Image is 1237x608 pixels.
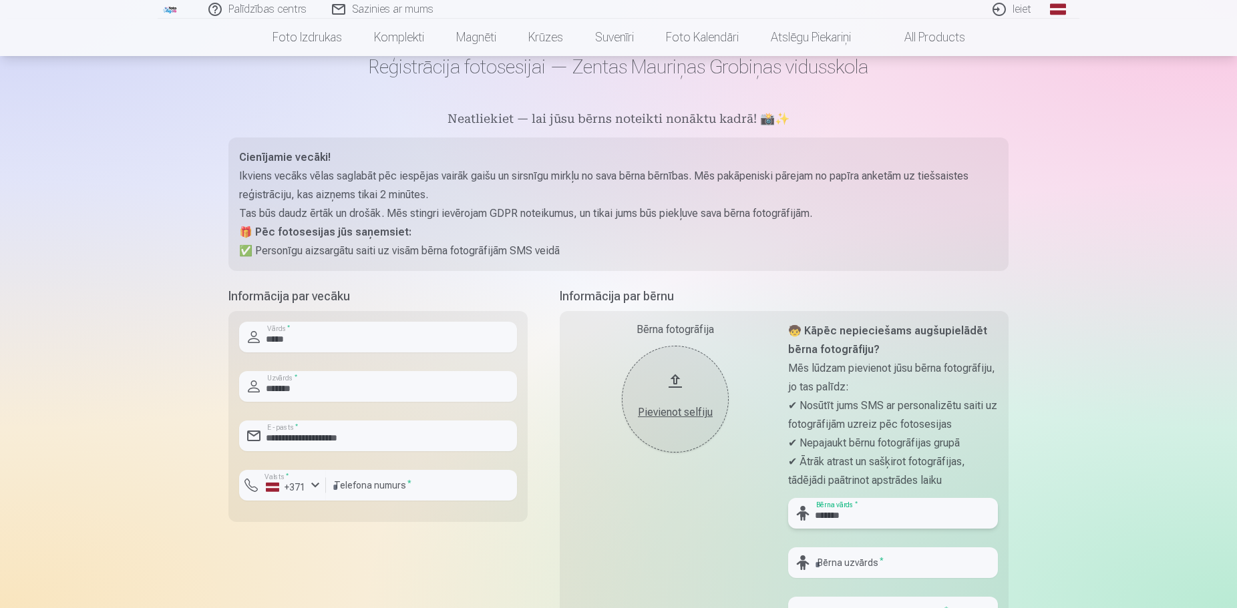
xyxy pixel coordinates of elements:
strong: 🎁 Pēc fotosesijas jūs saņemsiet: [239,226,411,238]
img: /fa1 [163,5,178,13]
a: Atslēgu piekariņi [755,19,867,56]
button: Valsts*+371 [239,470,326,501]
p: ✔ Ātrāk atrast un sašķirot fotogrāfijas, tādējādi paātrinot apstrādes laiku [788,452,998,490]
a: Foto izdrukas [256,19,358,56]
div: Bērna fotogrāfija [570,322,780,338]
a: All products [867,19,981,56]
h5: Informācija par bērnu [560,287,1009,306]
div: Pievienot selfiju [635,404,715,420]
button: Pievienot selfiju [622,346,729,452]
p: Tas būs daudz ērtāk un drošāk. Mēs stingri ievērojam GDPR noteikumus, un tikai jums būs piekļuve ... [239,204,998,223]
a: Krūzes [512,19,579,56]
div: +371 [266,481,306,494]
h5: Neatliekiet — lai jūsu bērns noteikti nonāktu kadrā! 📸✨ [228,111,1009,129]
h5: Informācija par vecāku [228,287,528,306]
label: Valsts [260,472,293,482]
a: Komplekti [358,19,440,56]
strong: Cienījamie vecāki! [239,151,331,164]
p: Mēs lūdzam pievienot jūsu bērna fotogrāfiju, jo tas palīdz: [788,359,998,396]
p: ✔ Nepajaukt bērnu fotogrāfijas grupā [788,434,998,452]
a: Suvenīri [579,19,650,56]
p: Ikviens vecāks vēlas saglabāt pēc iespējas vairāk gaišu un sirsnīgu mirkļu no sava bērna bērnības... [239,167,998,204]
a: Foto kalendāri [650,19,755,56]
p: ✅ Personīgu aizsargātu saiti uz visām bērna fotogrāfijām SMS veidā [239,242,998,260]
strong: 🧒 Kāpēc nepieciešams augšupielādēt bērna fotogrāfiju? [788,324,987,356]
p: ✔ Nosūtīt jums SMS ar personalizētu saiti uz fotogrāfijām uzreiz pēc fotosesijas [788,396,998,434]
h1: Reģistrācija fotosesijai — Zentas Mauriņas Grobiņas vidusskola [228,55,1009,79]
a: Magnēti [440,19,512,56]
